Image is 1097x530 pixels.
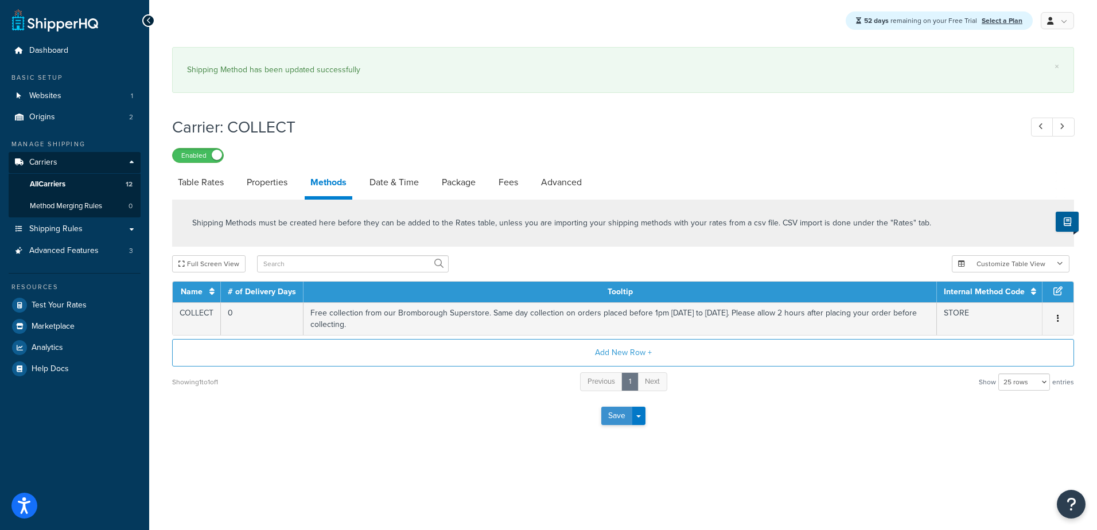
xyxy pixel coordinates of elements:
[129,201,133,211] span: 0
[436,169,481,196] a: Package
[129,112,133,122] span: 2
[9,107,141,128] li: Origins
[1057,490,1086,519] button: Open Resource Center
[29,112,55,122] span: Origins
[305,169,352,200] a: Methods
[32,364,69,374] span: Help Docs
[172,169,229,196] a: Table Rates
[493,169,524,196] a: Fees
[241,169,293,196] a: Properties
[9,107,141,128] a: Origins2
[131,91,133,101] span: 1
[9,240,141,262] a: Advanced Features3
[221,302,304,335] td: 0
[9,73,141,83] div: Basic Setup
[32,301,87,310] span: Test Your Rates
[601,407,632,425] button: Save
[9,196,141,217] li: Method Merging Rules
[30,180,65,189] span: All Carriers
[173,149,223,162] label: Enabled
[9,316,141,337] a: Marketplace
[588,376,615,387] span: Previous
[364,169,425,196] a: Date & Time
[580,372,623,391] a: Previous
[621,372,639,391] a: 1
[645,376,660,387] span: Next
[9,139,141,149] div: Manage Shipping
[1052,118,1075,137] a: Next Record
[30,201,102,211] span: Method Merging Rules
[126,180,133,189] span: 12
[172,116,1010,138] h1: Carrier: COLLECT
[9,196,141,217] a: Method Merging Rules0
[982,15,1022,26] a: Select a Plan
[304,302,937,335] td: Free collection from our Bromborough Superstore. Same day collection on orders placed before 1pm ...
[192,217,931,229] p: Shipping Methods must be created here before they can be added to the Rates table, unless you are...
[1052,374,1074,390] span: entries
[9,40,141,61] a: Dashboard
[9,85,141,107] a: Websites1
[637,372,667,391] a: Next
[173,302,221,335] td: COLLECT
[1056,212,1079,232] button: Show Help Docs
[29,91,61,101] span: Websites
[29,246,99,256] span: Advanced Features
[129,246,133,256] span: 3
[1055,62,1059,71] a: ×
[9,240,141,262] li: Advanced Features
[864,15,889,26] strong: 52 days
[1031,118,1053,137] a: Previous Record
[172,374,218,390] div: Showing 1 to 1 of 1
[9,152,141,173] a: Carriers
[181,286,203,298] a: Name
[29,224,83,234] span: Shipping Rules
[32,322,75,332] span: Marketplace
[979,374,996,390] span: Show
[29,158,57,167] span: Carriers
[9,219,141,240] a: Shipping Rules
[9,282,141,292] div: Resources
[304,282,937,302] th: Tooltip
[9,337,141,358] a: Analytics
[864,15,979,26] span: remaining on your Free Trial
[32,343,63,353] span: Analytics
[9,174,141,195] a: AllCarriers12
[9,358,141,379] a: Help Docs
[937,302,1042,335] td: STORE
[221,282,304,302] th: # of Delivery Days
[172,255,246,272] button: Full Screen View
[952,255,1069,272] button: Customize Table View
[9,152,141,217] li: Carriers
[9,295,141,315] a: Test Your Rates
[187,62,1059,78] div: Shipping Method has been updated successfully
[535,169,588,196] a: Advanced
[29,46,68,56] span: Dashboard
[944,286,1025,298] a: Internal Method Code
[172,339,1074,367] button: Add New Row +
[257,255,449,272] input: Search
[9,85,141,107] li: Websites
